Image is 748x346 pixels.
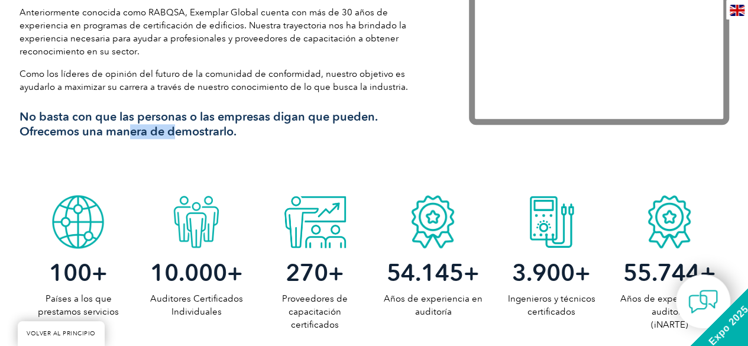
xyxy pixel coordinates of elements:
[92,258,108,287] font: +
[328,258,344,287] font: +
[20,109,378,124] font: No basta con que las personas o las empresas digan que pueden.
[20,69,408,92] font: Como los líderes de opinión del futuro de la comunidad de conformidad, nuestro objetivo es ayudar...
[150,293,243,317] font: Auditores Certificados Individuales
[18,321,105,346] a: VOLVER AL PRINCIPIO
[20,124,237,138] font: Ofrecemos una manera de demostrarlo.
[575,258,591,287] font: +
[286,258,328,287] font: 270
[150,258,227,287] font: 10.000
[27,330,96,337] font: VOLVER AL PRINCIPIO
[651,319,688,330] font: (iNARTE)
[688,287,718,316] img: contact-chat.png
[730,5,744,16] img: en
[38,293,119,317] font: Países a los que prestamos servicios
[282,293,348,330] font: Proveedores de capacitación certificados
[507,293,595,317] font: Ingenieros y técnicos certificados
[49,258,92,287] font: 100
[227,258,243,287] font: +
[464,258,480,287] font: +
[623,258,700,287] font: 55.744
[620,293,719,317] font: Años de experiencia en auditoría
[384,293,483,317] font: Años de experiencia en auditoría
[20,7,406,57] font: Anteriormente conocida como RABQSA, Exemplar Global cuenta con más de 30 años de experiencia en p...
[387,258,464,287] font: 54.145
[700,258,716,287] font: +
[512,258,575,287] font: 3.900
